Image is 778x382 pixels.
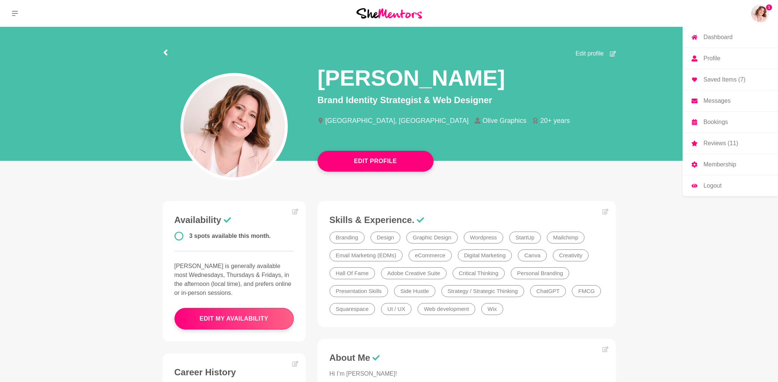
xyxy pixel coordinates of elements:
a: Bookings [683,112,778,133]
a: Dashboard [683,27,778,48]
img: She Mentors Logo [356,8,422,18]
p: Logout [703,183,722,189]
span: 3 spots available this month. [189,233,271,239]
a: Amanda Greenman1DashboardProfileSaved Items (7)MessagesBookingsReviews (11)MembershipLogout [751,4,769,22]
h3: Availability [174,214,294,226]
p: Profile [703,55,720,61]
h3: About Me [330,352,604,363]
a: Messages [683,90,778,111]
a: Saved Items (7) [683,69,778,90]
p: Bookings [703,119,728,125]
li: 20+ years [532,117,576,124]
p: Reviews (11) [703,140,738,146]
p: Dashboard [703,34,733,40]
span: Edit profile [576,49,604,58]
p: Brand Identity Strategist & Web Designer [318,93,616,107]
h1: [PERSON_NAME] [318,64,505,92]
p: [PERSON_NAME] is generally available most Wednesdays, Thursdays & Fridays, in the afternoon (loca... [174,262,294,297]
p: Messages [703,98,731,104]
img: Amanda Greenman [751,4,769,22]
p: Membership [703,162,736,168]
h3: Career History [174,367,294,378]
li: [GEOGRAPHIC_DATA], [GEOGRAPHIC_DATA] [318,117,475,124]
span: 1 [766,4,772,10]
p: Saved Items (7) [703,77,746,83]
button: edit my availability [174,308,294,330]
p: Hi I’m [PERSON_NAME]! [330,369,604,378]
h3: Skills & Experience. [330,214,604,226]
button: Edit Profile [318,151,434,172]
a: Profile [683,48,778,69]
a: Reviews (11) [683,133,778,154]
li: Olive Graphics [475,117,532,124]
